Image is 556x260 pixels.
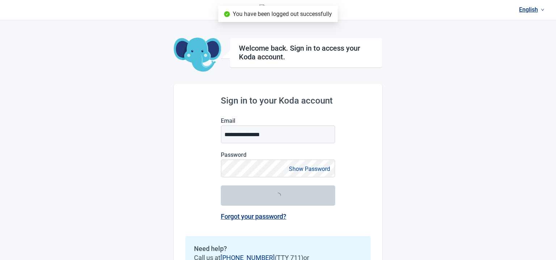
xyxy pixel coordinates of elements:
button: Show Password [287,164,332,174]
a: Current language: English [516,4,547,16]
span: loading [275,192,282,199]
span: check-circle [224,11,230,17]
h2: Need help? [194,245,362,252]
span: down [541,8,544,12]
a: Forgot your password? [221,213,286,220]
img: Koda Health [260,4,297,16]
img: Koda Elephant [174,38,221,72]
span: You have been logged out successfully [233,11,332,17]
label: Email [221,117,335,124]
h1: Welcome back. Sign in to access your Koda account. [239,44,373,61]
label: Password [221,151,335,158]
h2: Sign in to your Koda account [221,96,335,106]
